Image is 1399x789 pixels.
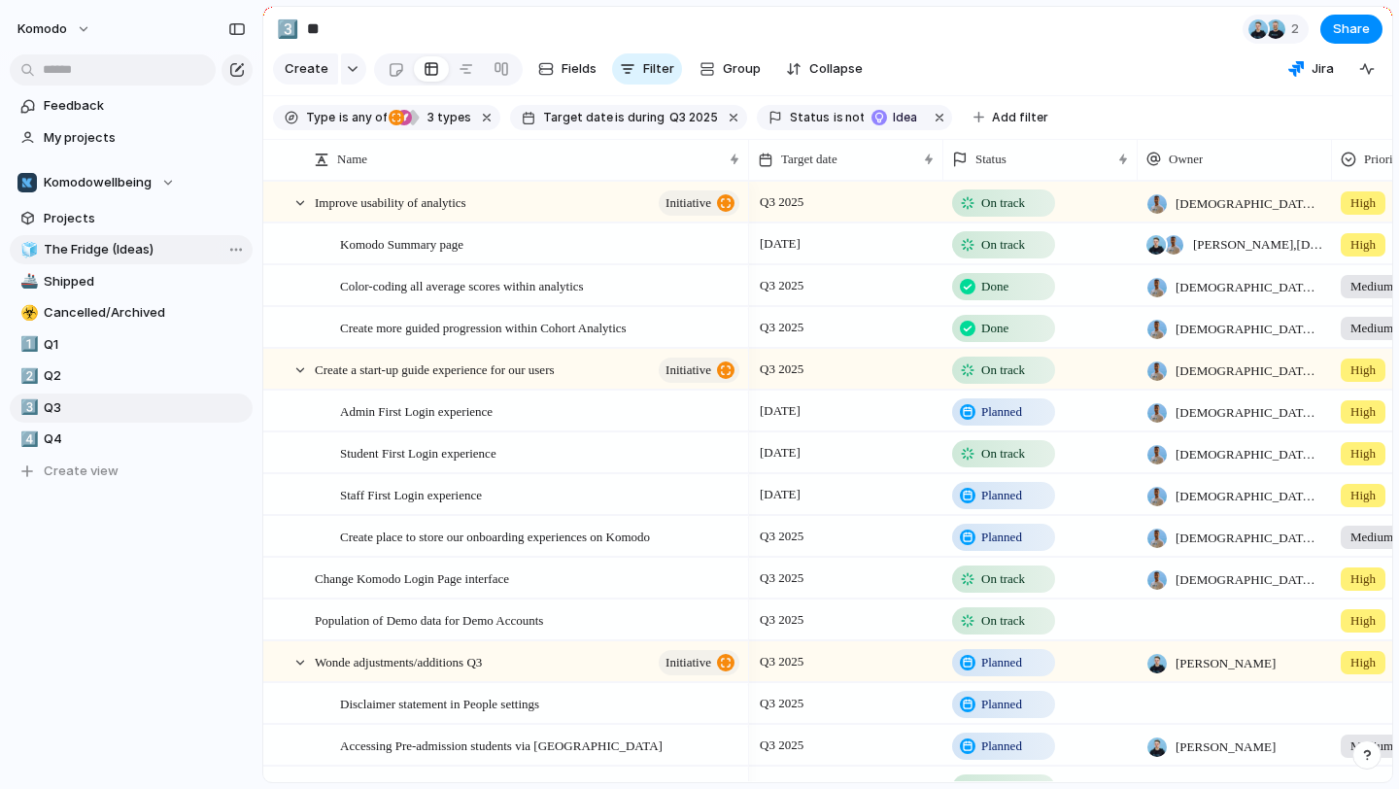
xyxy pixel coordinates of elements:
[306,109,335,126] span: Type
[20,396,34,419] div: 3️⃣
[315,608,543,631] span: Population of Demo data for Demo Accounts
[981,360,1025,380] span: On track
[20,302,34,325] div: ☣️
[830,107,869,128] button: isnot
[10,330,253,360] div: 1️⃣Q1
[981,277,1008,296] span: Done
[44,96,246,116] span: Feedback
[10,394,253,423] a: 3️⃣Q3
[20,429,34,451] div: 4️⃣
[755,608,808,632] span: Q3 2025
[981,737,1022,756] span: Planned
[981,235,1025,255] span: On track
[20,239,34,261] div: 🧊
[10,361,253,391] div: 2️⃣Q2
[781,150,837,169] span: Target date
[1350,737,1393,756] span: Medium
[10,267,253,296] a: 🚢Shipped
[1169,150,1203,169] span: Owner
[669,109,718,126] span: Q3 2025
[389,107,475,128] button: 3 types
[20,270,34,292] div: 🚢
[755,274,808,297] span: Q3 2025
[340,274,584,296] span: Color-coding all average scores within analytics
[1350,569,1376,589] span: High
[755,483,805,506] span: [DATE]
[981,611,1025,631] span: On track
[422,109,471,126] span: types
[10,425,253,454] a: 4️⃣Q4
[1176,278,1323,297] span: [DEMOGRAPHIC_DATA][PERSON_NAME]
[562,59,597,79] span: Fields
[20,333,34,356] div: 1️⃣
[755,190,808,214] span: Q3 2025
[44,398,246,418] span: Q3
[339,109,349,126] span: is
[10,204,253,233] a: Projects
[44,128,246,148] span: My projects
[625,109,665,126] span: during
[17,240,37,259] button: 🧊
[44,366,246,386] span: Q2
[1350,653,1376,672] span: High
[1280,54,1342,84] button: Jira
[866,107,927,128] button: Idea
[44,173,152,192] span: Komodowellbeing
[285,59,328,79] span: Create
[665,649,711,676] span: initiative
[981,653,1022,672] span: Planned
[1350,193,1376,213] span: High
[755,399,805,423] span: [DATE]
[340,483,482,505] span: Staff First Login experience
[778,53,870,85] button: Collapse
[340,441,496,463] span: Student First Login experience
[643,59,674,79] span: Filter
[665,107,722,128] button: Q3 2025
[17,272,37,292] button: 🚢
[615,109,625,126] span: is
[893,109,921,126] span: Idea
[755,566,808,590] span: Q3 2025
[17,335,37,355] button: 1️⃣
[17,398,37,418] button: 3️⃣
[1350,277,1393,296] span: Medium
[20,365,34,388] div: 2️⃣
[17,303,37,323] button: ☣️
[1176,529,1323,548] span: [DEMOGRAPHIC_DATA][PERSON_NAME]
[659,650,739,675] button: initiative
[981,528,1022,547] span: Planned
[1176,445,1323,464] span: [DEMOGRAPHIC_DATA][PERSON_NAME]
[981,569,1025,589] span: On track
[755,441,805,464] span: [DATE]
[44,303,246,323] span: Cancelled/Archived
[340,316,627,338] span: Create more guided progression within Cohort Analytics
[1291,19,1305,39] span: 2
[1176,570,1323,590] span: [DEMOGRAPHIC_DATA][PERSON_NAME]
[1176,361,1323,381] span: [DEMOGRAPHIC_DATA][PERSON_NAME]
[340,692,539,714] span: Disclaimer statement in People settings
[10,298,253,327] a: ☣️Cancelled/Archived
[962,104,1060,131] button: Add filter
[335,107,391,128] button: isany of
[665,357,711,384] span: initiative
[44,240,246,259] span: The Fridge (Ideas)
[981,193,1025,213] span: On track
[843,109,865,126] span: not
[809,59,863,79] span: Collapse
[349,109,387,126] span: any of
[10,91,253,120] a: Feedback
[1333,19,1370,39] span: Share
[337,150,367,169] span: Name
[9,14,101,45] button: Komodo
[10,235,253,264] a: 🧊The Fridge (Ideas)
[1176,654,1276,673] span: [PERSON_NAME]
[272,14,303,45] button: 3️⃣
[992,109,1048,126] span: Add filter
[17,366,37,386] button: 2️⃣
[273,53,338,85] button: Create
